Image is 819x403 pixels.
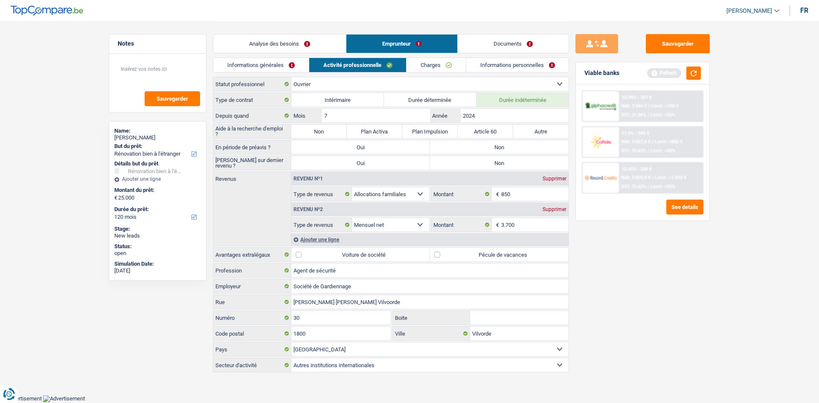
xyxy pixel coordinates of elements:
[291,187,352,201] label: Type de revenus
[458,35,569,53] a: Documents
[622,112,646,118] span: DTI: 21.36%
[651,103,679,109] span: Limit: >750 €
[655,139,682,145] span: Limit: >800 €
[291,248,430,261] label: Voiture de société
[114,267,201,274] div: [DATE]
[492,187,501,201] span: €
[291,156,430,170] label: Oui
[291,218,352,232] label: Type de revenus
[291,140,430,154] label: Oui
[651,184,675,189] span: Limit: <65%
[585,170,616,186] img: Record Credits
[213,93,291,107] label: Type de contrat
[651,148,675,154] span: Limit: <60%
[118,40,197,47] h5: Notes
[648,148,649,154] span: /
[322,109,430,122] input: MM
[622,103,647,109] span: NAI: 3 244 €
[213,125,291,138] label: Aide à la recherche d'emploi ?
[431,187,492,201] label: Montant
[720,4,779,18] a: [PERSON_NAME]
[114,128,201,134] div: Name:
[393,311,470,325] label: Boite
[476,93,569,107] label: Durée indéterminée
[309,58,407,72] a: Activité professionnelle
[114,194,117,201] span: €
[213,279,291,293] label: Employeur
[540,176,569,181] div: Supprimer
[584,70,619,77] div: Viable banks
[622,184,646,189] span: DTI: 23.62%
[213,156,291,170] label: [PERSON_NAME] sur dernier revenu ?
[213,295,291,309] label: Rue
[492,218,501,232] span: €
[291,233,569,246] div: Ajouter une ligne
[346,35,457,53] a: Emprunteur
[213,77,291,91] label: Statut professionnel
[291,207,325,212] div: Revenu nº2
[622,166,652,172] div: 10.45% | 330 €
[114,226,201,232] div: Stage:
[213,358,291,372] label: Secteur d'activité
[213,58,309,72] a: Informations générales
[145,91,200,106] button: Sauvegarder
[458,125,513,138] label: Article 60
[540,207,569,212] div: Supprimer
[114,232,201,239] div: New leads
[648,112,649,118] span: /
[114,250,201,257] div: open
[114,187,199,194] label: Montant du prêt:
[213,172,291,182] label: Revenus
[213,248,291,261] label: Avantages extralégaux
[648,103,650,109] span: /
[652,139,653,145] span: /
[114,206,199,213] label: Durée du prêt:
[800,6,808,14] div: fr
[114,261,201,267] div: Simulation Date:
[622,175,651,180] span: NAI: 2 825,9 €
[291,176,325,181] div: Revenu nº1
[585,101,616,111] img: AlphaCredit
[114,134,201,141] div: [PERSON_NAME]
[430,156,569,170] label: Non
[646,34,710,53] button: Sauvegarder
[622,95,652,100] div: 10.99% | 337 €
[114,143,199,150] label: But du prêt:
[655,175,686,180] span: Limit: >1.033 €
[213,327,291,340] label: Code postal
[622,148,646,154] span: DTI: 19.62%
[114,160,201,167] div: Détails but du prêt
[651,112,675,118] span: Limit: <60%
[466,58,569,72] a: Informations personnelles
[213,264,291,277] label: Profession
[347,125,402,138] label: Plan Activa
[430,109,460,122] label: Année
[402,125,458,138] label: Plan Impulsion
[213,109,291,122] label: Depuis quand
[114,176,201,182] div: Ajouter une ligne
[11,6,83,16] img: TopCompare Logo
[213,311,291,325] label: Numéro
[114,243,201,250] div: Status:
[431,218,492,232] label: Montant
[213,342,291,356] label: Pays
[666,200,703,215] button: See details
[652,175,653,180] span: /
[384,93,476,107] label: Durée déterminée
[648,184,649,189] span: /
[513,125,569,138] label: Autre
[213,140,291,154] label: En période de préavis ?
[647,68,681,78] div: Refresh
[585,134,616,150] img: Cofidis
[291,93,384,107] label: Intérimaire
[157,96,188,101] span: Sauvegarder
[622,130,649,136] div: 11.9% | 349 €
[213,35,346,53] a: Analyse des besoins
[430,248,569,261] label: Pécule de vacances
[291,125,347,138] label: Non
[291,109,322,122] label: Mois
[726,7,772,14] span: [PERSON_NAME]
[461,109,569,122] input: AAAA
[43,395,85,402] img: Advertisement
[622,139,651,145] span: NAI: 3 657,4 €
